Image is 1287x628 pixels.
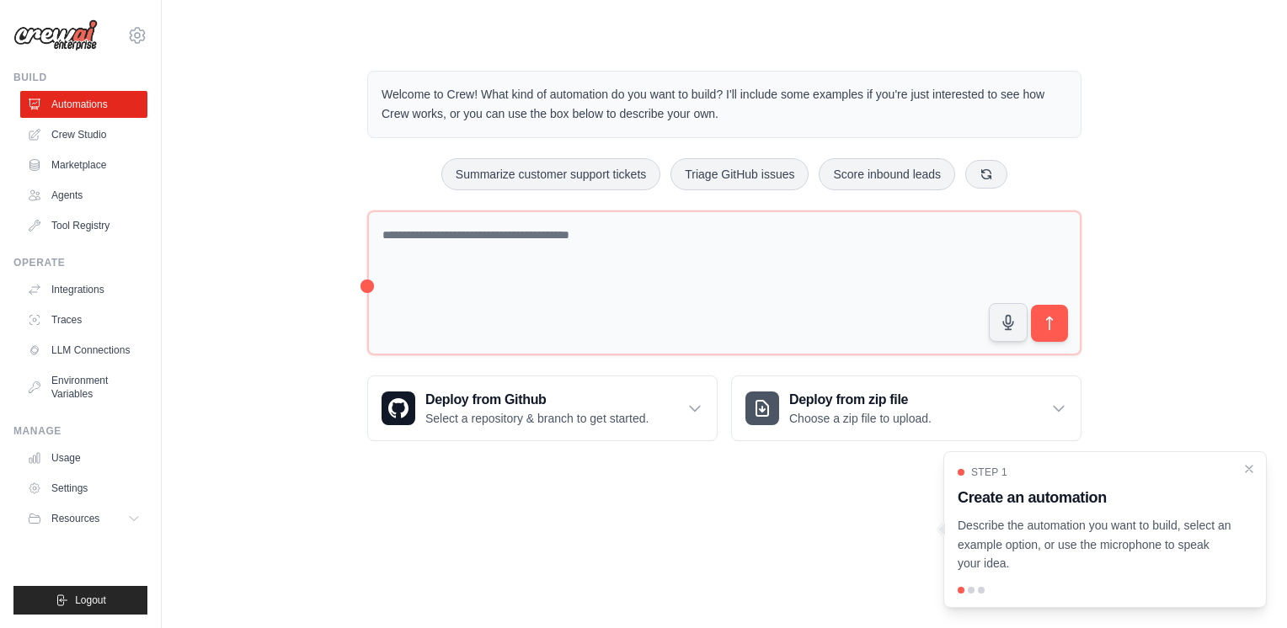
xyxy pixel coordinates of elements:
a: Usage [20,444,147,471]
a: Environment Variables [20,367,147,407]
a: Crew Studio [20,121,147,148]
p: Select a repository & branch to get started. [425,410,649,427]
button: Triage GitHub issues [670,158,809,190]
a: Integrations [20,276,147,303]
a: Settings [20,475,147,502]
button: Resources [20,505,147,532]
p: Welcome to Crew! What kind of automation do you want to build? I'll include some examples if you'... [382,85,1067,124]
button: Summarize customer support tickets [441,158,660,190]
span: Resources [51,512,99,525]
div: Build [13,71,147,84]
p: Describe the automation you want to build, select an example option, or use the microphone to spe... [958,516,1232,573]
a: LLM Connections [20,337,147,364]
button: Close walkthrough [1242,462,1256,476]
a: Traces [20,306,147,333]
div: Operate [13,256,147,269]
h3: Deploy from zip file [789,390,932,410]
a: Tool Registry [20,212,147,239]
img: Logo [13,19,98,51]
button: Logout [13,586,147,615]
span: Step 1 [971,466,1007,479]
a: Automations [20,91,147,118]
p: Choose a zip file to upload. [789,410,932,427]
a: Marketplace [20,152,147,178]
span: Logout [75,593,106,607]
div: Manage [13,424,147,438]
button: Score inbound leads [819,158,955,190]
h3: Deploy from Github [425,390,649,410]
a: Agents [20,182,147,209]
h3: Create an automation [958,486,1232,509]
